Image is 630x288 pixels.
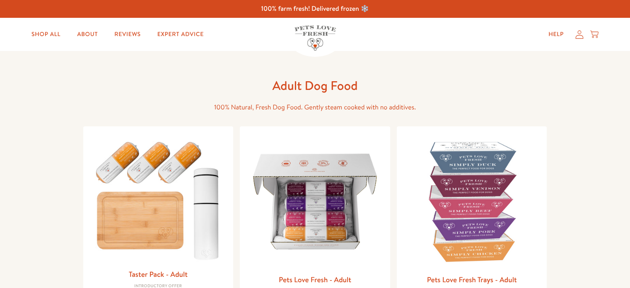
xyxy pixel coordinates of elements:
img: Pets Love Fresh [294,25,336,51]
a: Taster Pack - Adult [129,269,188,279]
a: Pets Love Fresh - Adult [279,274,351,285]
a: Expert Advice [151,26,210,43]
img: Pets Love Fresh - Adult [246,133,384,270]
a: About [70,26,104,43]
a: Help [542,26,570,43]
img: Taster Pack - Adult [90,133,227,264]
img: Pets Love Fresh Trays - Adult [403,133,541,270]
h1: Adult Dog Food [183,77,448,94]
a: Reviews [108,26,147,43]
a: Pets Love Fresh Trays - Adult [427,274,517,285]
span: 100% Natural, Fresh Dog Food. Gently steam cooked with no additives. [214,103,416,112]
a: Shop All [25,26,67,43]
